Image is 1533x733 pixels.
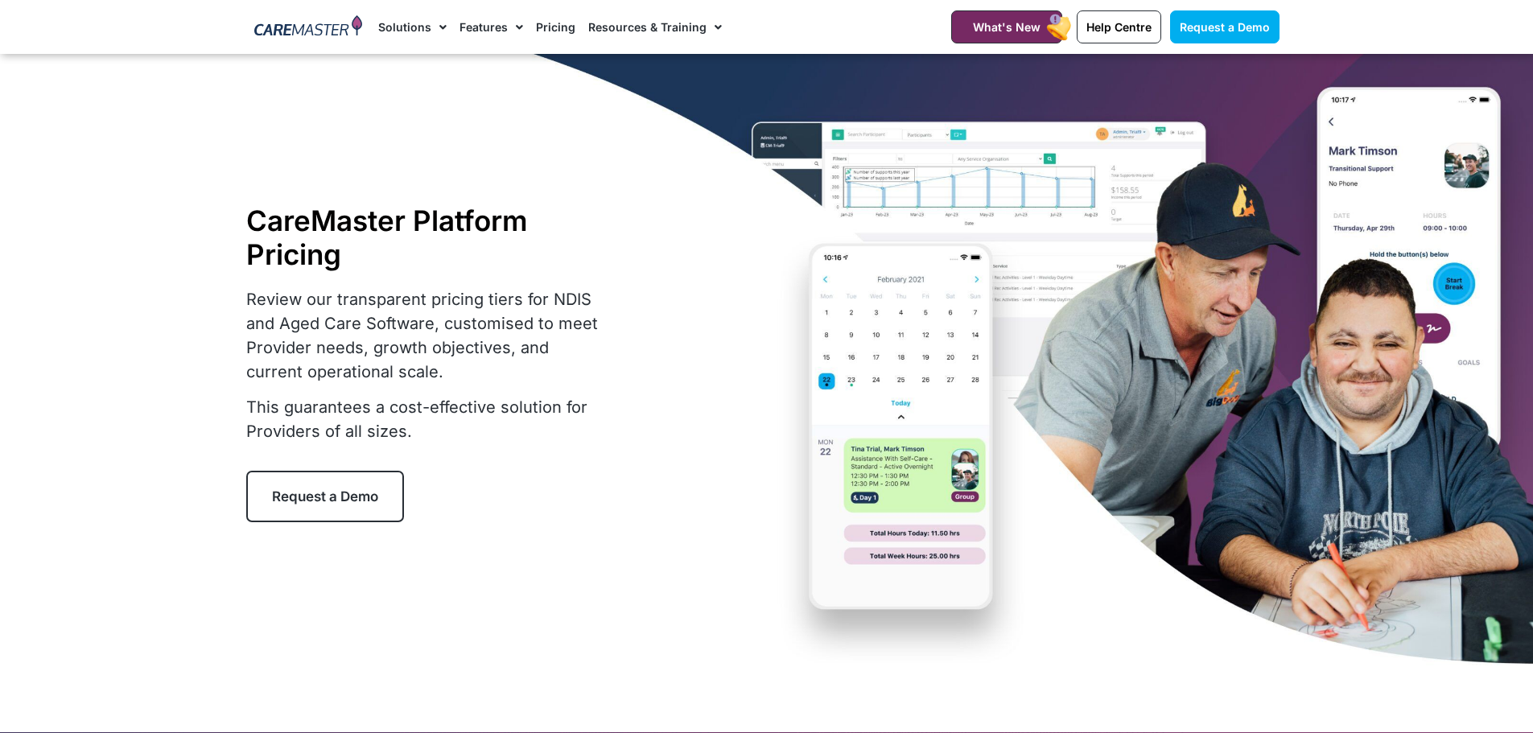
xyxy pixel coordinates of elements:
[246,395,608,443] p: This guarantees a cost-effective solution for Providers of all sizes.
[246,287,608,384] p: Review our transparent pricing tiers for NDIS and Aged Care Software, customised to meet Provider...
[1077,10,1161,43] a: Help Centre
[1180,20,1270,34] span: Request a Demo
[1086,20,1152,34] span: Help Centre
[254,15,363,39] img: CareMaster Logo
[246,204,608,271] h1: CareMaster Platform Pricing
[973,20,1041,34] span: What's New
[1170,10,1280,43] a: Request a Demo
[272,488,378,504] span: Request a Demo
[951,10,1062,43] a: What's New
[246,471,404,522] a: Request a Demo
